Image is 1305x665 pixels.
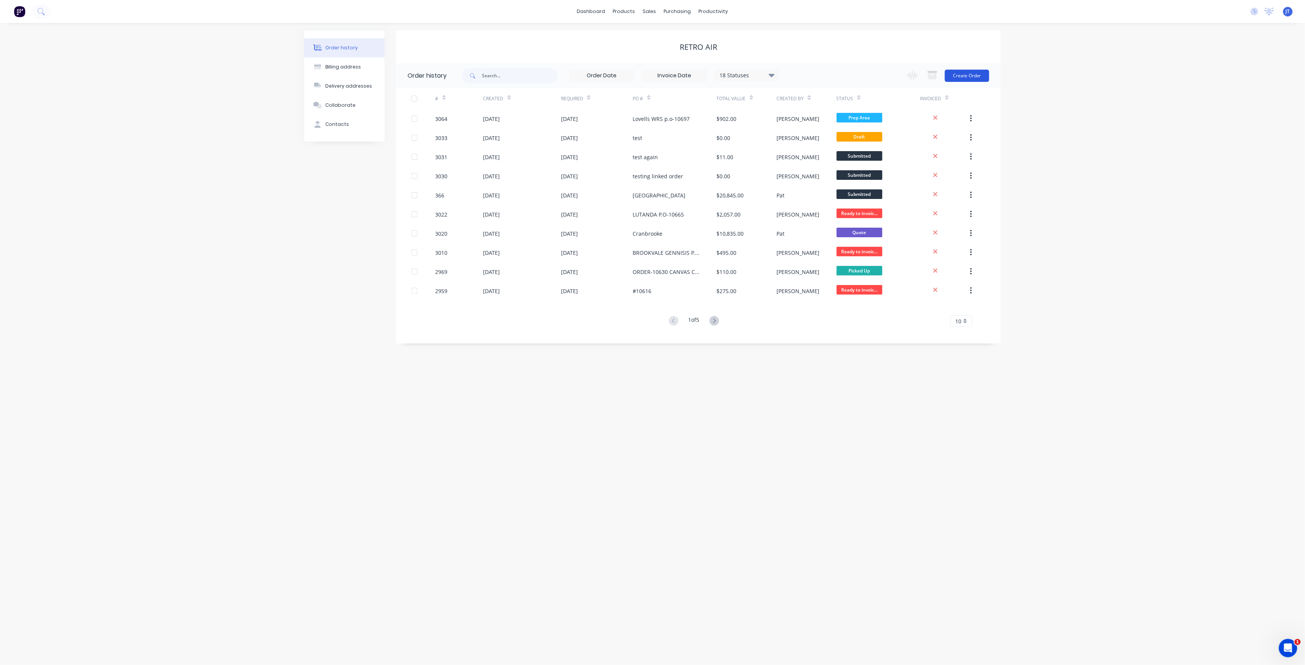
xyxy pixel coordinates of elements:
div: Required [561,88,633,109]
div: [DATE] [483,268,500,276]
div: [DATE] [483,115,500,123]
div: Pat [776,230,785,238]
span: 10 [955,317,961,325]
span: Prep Area [837,113,883,122]
div: productivity [695,6,732,17]
button: Order history [304,38,385,57]
div: Cranbrooke [633,230,663,238]
div: Created [483,95,504,102]
div: $275.00 [717,287,737,295]
div: sales [639,6,660,17]
div: 2959 [436,287,448,295]
div: [DATE] [483,210,500,218]
div: [PERSON_NAME] [776,249,819,257]
div: ORDER-10630 CANVAS CONNECTIONS [633,268,701,276]
div: $0.00 [717,134,731,142]
div: $10,835.00 [717,230,744,238]
div: $110.00 [717,268,737,276]
div: [PERSON_NAME] [776,268,819,276]
div: Invoiced [920,95,941,102]
span: Submitted [837,151,883,161]
span: Submitted [837,170,883,180]
div: [PERSON_NAME] [776,134,819,142]
span: Ready to invoic... [837,285,883,295]
div: # [436,88,483,109]
div: [DATE] [483,153,500,161]
div: [DATE] [483,249,500,257]
iframe: Intercom live chat [1279,639,1297,657]
div: 3033 [436,134,448,142]
div: $20,845.00 [717,191,744,199]
div: [DATE] [561,115,578,123]
div: [DATE] [483,134,500,142]
div: 3064 [436,115,448,123]
input: Invoice Date [642,70,706,81]
div: $0.00 [717,172,731,180]
span: 1 [1295,639,1301,645]
div: testing linked order [633,172,683,180]
div: Created [483,88,561,109]
div: [PERSON_NAME] [776,172,819,180]
button: Delivery addresses [304,77,385,96]
div: #10616 [633,287,652,295]
div: Status [837,88,920,109]
span: JT [1286,8,1290,15]
button: Collaborate [304,96,385,115]
span: Draft [837,132,883,142]
div: [GEOGRAPHIC_DATA] [633,191,686,199]
span: Picked Up [837,266,883,275]
div: Contacts [326,121,349,128]
div: [DATE] [561,249,578,257]
span: Ready to invoic... [837,247,883,256]
div: [DATE] [561,134,578,142]
div: 2969 [436,268,448,276]
div: [DATE] [561,210,578,218]
div: Collaborate [326,102,356,109]
div: [DATE] [483,172,500,180]
div: 3010 [436,249,448,257]
div: PO # [633,95,643,102]
span: Ready to invoic... [837,209,883,218]
div: [DATE] [561,287,578,295]
div: 1 of 5 [688,316,700,327]
div: PO # [633,88,717,109]
div: [DATE] [483,191,500,199]
div: Total Value [717,95,746,102]
span: Quote [837,228,883,237]
div: $902.00 [717,115,737,123]
div: [DATE] [561,268,578,276]
div: $11.00 [717,153,734,161]
div: [DATE] [561,172,578,180]
div: Delivery addresses [326,83,372,90]
div: 3022 [436,210,448,218]
div: 18 Statuses [715,71,779,80]
a: dashboard [573,6,609,17]
div: Created By [776,95,804,102]
div: Lovells WRS p.o-10697 [633,115,690,123]
div: [DATE] [483,230,500,238]
div: 366 [436,191,445,199]
div: # [436,95,439,102]
div: products [609,6,639,17]
div: Order history [326,44,358,51]
input: Search... [482,68,558,83]
div: $2,057.00 [717,210,741,218]
div: Retro Air [680,42,717,52]
div: [DATE] [561,230,578,238]
div: LUTANDA P.O-10665 [633,210,684,218]
div: 3031 [436,153,448,161]
div: test [633,134,643,142]
div: [DATE] [561,153,578,161]
div: Pat [776,191,785,199]
div: [PERSON_NAME] [776,287,819,295]
div: Order history [408,71,447,80]
div: 3020 [436,230,448,238]
div: Created By [776,88,836,109]
div: Billing address [326,64,361,70]
div: [PERSON_NAME] [776,115,819,123]
div: Invoiced [920,88,968,109]
div: [DATE] [483,287,500,295]
div: Required [561,95,583,102]
div: [PERSON_NAME] [776,153,819,161]
div: Status [837,95,853,102]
